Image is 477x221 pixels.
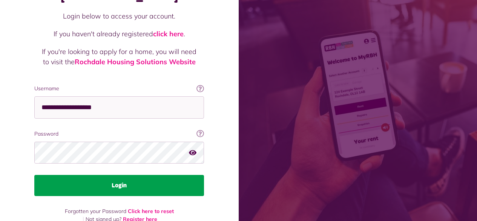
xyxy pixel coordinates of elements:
[42,11,196,21] p: Login below to access your account.
[153,29,184,38] a: click here
[42,29,196,39] p: If you haven't already registered .
[128,208,174,215] a: Click here to reset
[34,130,204,138] label: Password
[42,46,196,67] p: If you're looking to apply for a home, you will need to visit the
[34,175,204,196] button: Login
[65,208,126,215] span: Forgotten your Password
[34,85,204,93] label: Username
[75,57,196,66] a: Rochdale Housing Solutions Website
